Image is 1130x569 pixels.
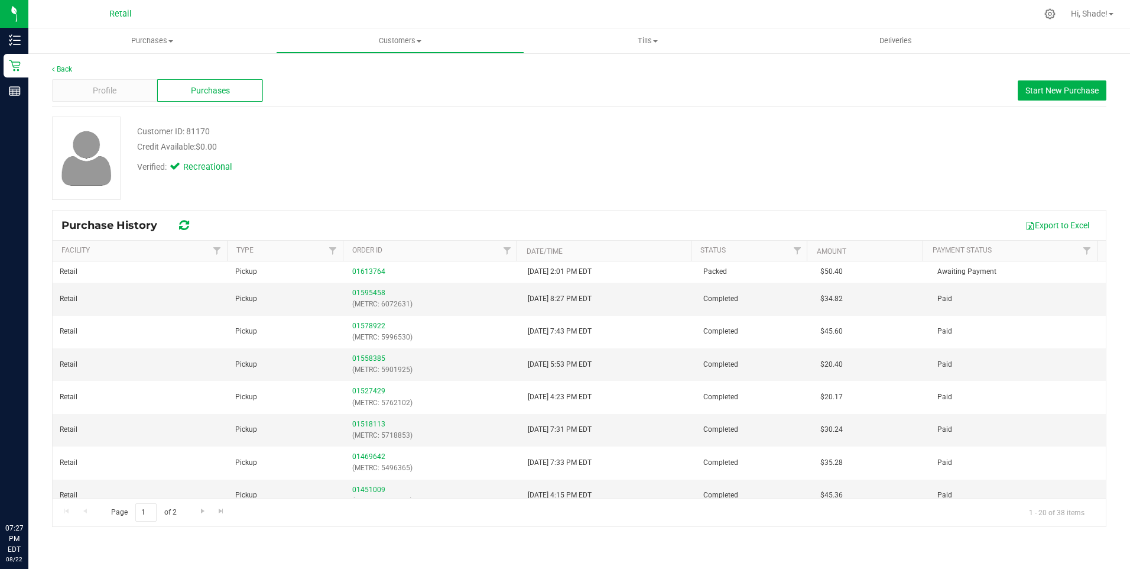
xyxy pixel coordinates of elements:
span: [DATE] 7:33 PM EDT [528,457,592,468]
a: 01578922 [352,322,385,330]
span: Pickup [235,293,257,305]
a: 01558385 [352,354,385,363]
span: $20.17 [820,392,843,403]
a: 01613764 [352,267,385,276]
a: Facility [61,246,90,254]
span: Paid [937,359,952,370]
span: [DATE] 7:31 PM EDT [528,424,592,435]
div: Verified: [137,161,230,174]
p: (METRC: 5901925) [352,364,514,376]
a: 01518113 [352,420,385,428]
span: Tills [525,35,771,46]
a: Payment Status [933,246,992,254]
div: Credit Available: [137,141,655,153]
span: Awaiting Payment [937,266,996,277]
span: Completed [703,293,738,305]
button: Export to Excel [1018,215,1097,235]
span: Start New Purchase [1025,86,1099,95]
a: 01469642 [352,452,385,461]
span: Retail [60,359,77,370]
inline-svg: Inventory [9,34,21,46]
span: Completed [703,424,738,435]
a: Filter [787,241,807,261]
span: [DATE] 5:53 PM EDT [528,359,592,370]
p: (METRC: 6072631) [352,299,514,310]
a: Deliveries [772,28,1019,53]
span: Paid [937,457,952,468]
span: Paid [937,490,952,501]
a: Order ID [352,246,382,254]
span: Pickup [235,326,257,337]
span: Retail [60,490,77,501]
p: (METRC: 5762102) [352,397,514,409]
span: Purchases [28,35,276,46]
a: Amount [817,247,846,256]
span: $45.60 [820,326,843,337]
img: user-icon.png [56,128,118,189]
span: Retail [60,293,77,305]
span: $30.24 [820,424,843,435]
inline-svg: Retail [9,60,21,72]
a: Tills [524,28,772,53]
p: (METRC: 5996530) [352,332,514,343]
span: Pickup [235,392,257,403]
span: Pickup [235,359,257,370]
span: Retail [109,9,132,19]
span: Page of 2 [101,503,186,522]
p: (METRC: 5408583) [352,496,514,507]
span: Pickup [235,424,257,435]
span: Retail [60,424,77,435]
a: 01595458 [352,289,385,297]
inline-svg: Reports [9,85,21,97]
p: 07:27 PM EDT [5,523,23,555]
span: Paid [937,392,952,403]
span: Retail [60,326,77,337]
a: Status [700,246,726,254]
a: 01527429 [352,387,385,395]
p: (METRC: 5496365) [352,463,514,474]
span: Paid [937,293,952,305]
span: Recreational [183,161,230,174]
span: Completed [703,392,738,403]
span: 1 - 20 of 38 items [1019,503,1094,521]
span: Hi, Shade! [1071,9,1108,18]
a: Filter [207,241,226,261]
span: Pickup [235,457,257,468]
span: Deliveries [863,35,928,46]
span: $20.40 [820,359,843,370]
a: Filter [497,241,517,261]
span: Retail [60,266,77,277]
span: Retail [60,457,77,468]
div: Manage settings [1043,8,1057,20]
span: Profile [93,85,116,97]
span: [DATE] 8:27 PM EDT [528,293,592,305]
input: 1 [135,503,157,522]
a: Go to the next page [194,503,211,519]
span: [DATE] 2:01 PM EDT [528,266,592,277]
span: Completed [703,359,738,370]
span: Purchase History [61,219,169,232]
span: $34.82 [820,293,843,305]
span: Pickup [235,490,257,501]
a: Date/Time [527,247,563,256]
a: Customers [276,28,524,53]
span: $45.36 [820,490,843,501]
span: Pickup [235,266,257,277]
span: $35.28 [820,457,843,468]
a: Purchases [28,28,276,53]
span: $50.40 [820,266,843,277]
a: Go to the last page [213,503,230,519]
span: Completed [703,326,738,337]
a: 01451009 [352,486,385,494]
a: Back [52,65,72,73]
span: Paid [937,326,952,337]
div: Customer ID: 81170 [137,125,210,138]
a: Filter [323,241,343,261]
span: Completed [703,457,738,468]
p: 08/22 [5,555,23,564]
span: [DATE] 4:23 PM EDT [528,392,592,403]
p: (METRC: 5718853) [352,430,514,441]
span: [DATE] 4:15 PM EDT [528,490,592,501]
span: Paid [937,424,952,435]
span: [DATE] 7:43 PM EDT [528,326,592,337]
